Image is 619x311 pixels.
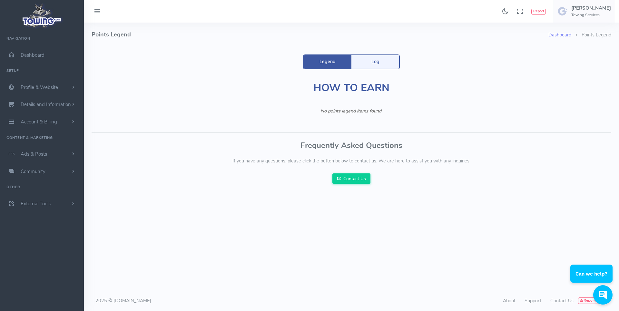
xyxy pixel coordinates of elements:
[21,84,58,91] span: Profile & Website
[332,173,370,184] a: Contact Us
[304,55,351,69] a: Legend
[548,32,571,38] a: Dashboard
[566,247,619,311] iframe: Conversations
[351,55,399,69] a: Log
[531,9,546,15] button: Report
[571,13,611,17] h6: Towing Services
[92,141,611,150] h3: Frequently Asked Questions
[21,200,51,207] span: External Tools
[571,32,611,39] li: Points Legend
[21,119,57,125] span: Account & Billing
[229,82,474,93] h1: How To Earn
[21,52,44,58] span: Dashboard
[21,102,71,108] span: Details and Information
[571,5,611,11] h5: [PERSON_NAME]
[558,6,568,16] img: user-image
[92,297,351,305] div: 2025 © [DOMAIN_NAME]
[21,168,45,175] span: Community
[20,2,64,29] img: logo
[525,297,541,304] a: Support
[92,23,548,47] h4: Points Legend
[503,297,516,304] a: About
[92,158,611,165] p: If you have any questions, please click the button below to contact us. We are here to assist you...
[21,151,47,157] span: Ads & Posts
[550,297,574,304] a: Contact Us
[229,108,474,115] div: No points legend items found.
